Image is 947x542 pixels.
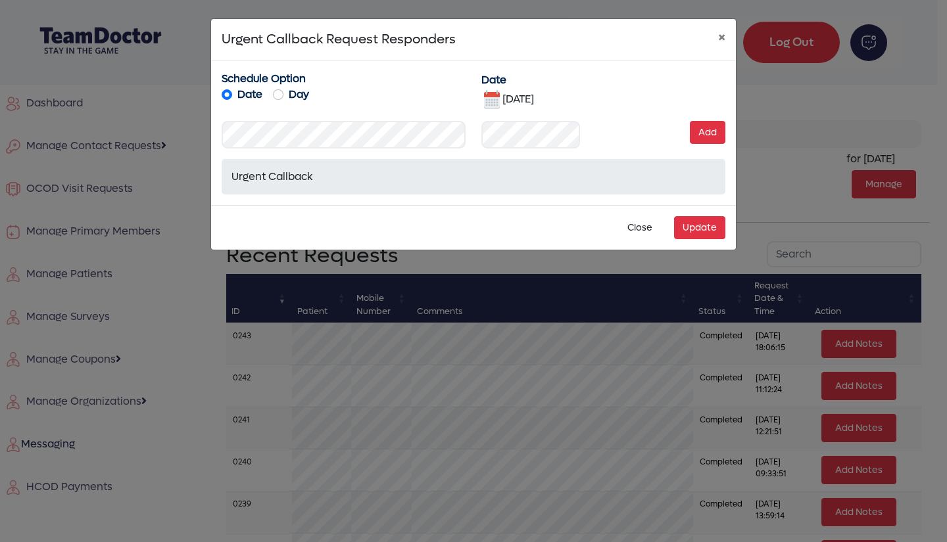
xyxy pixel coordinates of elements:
[481,89,502,110] img: ...
[289,87,309,101] i: Day
[273,89,283,100] input: Day
[222,71,306,87] label: Schedule Option
[718,27,725,47] span: ×
[481,72,506,88] label: Date
[481,89,725,110] h6: [DATE]
[231,169,716,185] div: Urgent Callback
[708,19,736,56] button: Close
[222,89,232,100] input: Date
[690,121,725,144] button: Add
[237,87,262,101] i: Date
[606,217,674,238] button: Close
[222,30,456,49] h5: Urgent Callback Request Responders
[674,216,725,239] button: Update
